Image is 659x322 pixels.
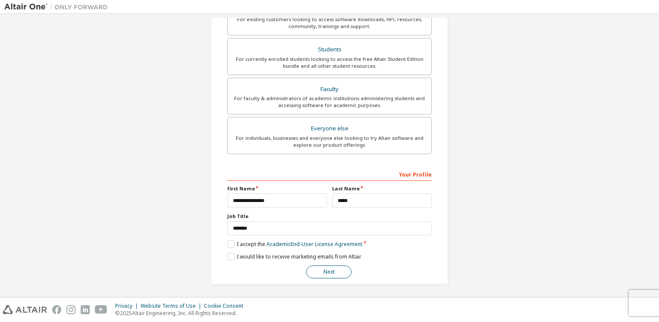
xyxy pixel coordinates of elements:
img: facebook.svg [52,305,61,314]
img: linkedin.svg [81,305,90,314]
div: Privacy [115,303,141,309]
button: Next [306,265,351,278]
img: altair_logo.svg [3,305,47,314]
div: Students [233,44,426,56]
div: For individuals, businesses and everyone else looking to try Altair software and explore our prod... [233,135,426,148]
div: Your Profile [227,167,432,181]
div: For currently enrolled students looking to access the free Altair Student Edition bundle and all ... [233,56,426,69]
img: instagram.svg [66,305,75,314]
label: Last Name [332,185,432,192]
img: youtube.svg [95,305,107,314]
div: Faculty [233,83,426,95]
a: Academic End-User License Agreement [267,240,362,248]
div: For faculty & administrators of academic institutions administering students and accessing softwa... [233,95,426,109]
p: © 2025 Altair Engineering, Inc. All Rights Reserved. [115,309,248,317]
img: Altair One [4,3,112,11]
div: Website Terms of Use [141,303,204,309]
label: I accept the [227,240,362,248]
label: Job Title [227,213,432,220]
label: First Name [227,185,327,192]
div: Cookie Consent [204,303,248,309]
div: Everyone else [233,123,426,135]
div: For existing customers looking to access software downloads, HPC resources, community, trainings ... [233,16,426,30]
label: I would like to receive marketing emails from Altair [227,253,361,260]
